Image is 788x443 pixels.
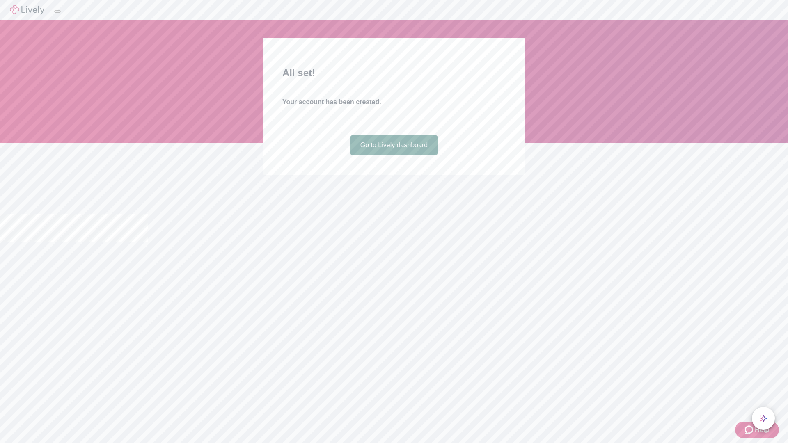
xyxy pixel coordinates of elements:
[752,407,775,430] button: chat
[282,97,506,107] h4: Your account has been created.
[745,425,755,435] svg: Zendesk support icon
[10,5,44,15] img: Lively
[282,66,506,80] h2: All set!
[735,422,779,438] button: Zendesk support iconHelp
[759,414,767,422] svg: Lively AI Assistant
[54,10,61,13] button: Log out
[350,135,438,155] a: Go to Lively dashboard
[755,425,769,435] span: Help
